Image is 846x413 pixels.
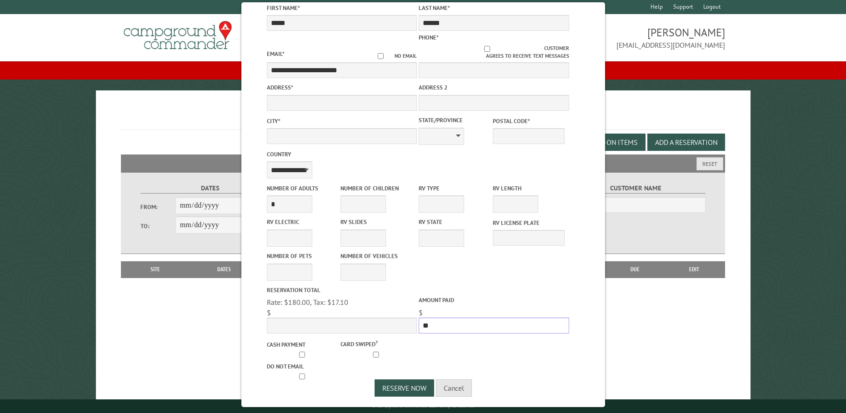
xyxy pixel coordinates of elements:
label: Country [266,150,416,159]
label: RV Type [419,184,491,193]
label: Cash payment [266,340,339,349]
label: Do not email [266,362,339,371]
th: Due [606,261,664,278]
input: Customer agrees to receive text messages [430,46,544,52]
label: State/Province [419,116,491,124]
label: Email [266,50,284,58]
label: RV Slides [340,218,413,226]
label: Reservation Total [266,286,416,294]
label: RV Length [492,184,565,193]
th: Edit [664,261,725,278]
small: © Campground Commander LLC. All rights reserved. [372,403,475,409]
th: Dates [185,261,263,278]
label: RV Electric [266,218,339,226]
a: ? [375,339,378,345]
label: Amount paid [419,296,569,304]
label: Address [266,83,416,92]
button: Reset [696,157,723,170]
label: Dates [140,183,280,194]
label: City [266,117,416,125]
label: RV License Plate [492,219,565,227]
button: Cancel [436,379,472,397]
label: Last Name [419,4,569,12]
label: Number of Pets [266,252,339,260]
label: Number of Vehicles [340,252,413,260]
label: Address 2 [419,83,569,92]
label: RV State [419,218,491,226]
label: No email [367,52,417,60]
label: From: [140,203,175,211]
label: Customer Name [566,183,706,194]
button: Reserve Now [375,379,434,397]
input: No email [367,53,395,59]
label: Number of Children [340,184,413,193]
label: Postal Code [492,117,565,125]
label: Card swiped [340,338,413,348]
label: Number of Adults [266,184,339,193]
span: $ [266,308,270,317]
h2: Filters [121,154,725,172]
button: Add a Reservation [647,134,725,151]
span: $ [419,308,423,317]
label: To: [140,222,175,230]
th: Site [125,261,185,278]
button: Edit Add-on Items [567,134,646,151]
span: Rate: $180.00, Tax: $17.10 [266,298,348,307]
h1: Reservations [121,105,725,130]
label: Customer agrees to receive text messages [419,45,569,60]
label: First Name [266,4,416,12]
label: Phone [419,34,439,41]
img: Campground Commander [121,18,235,53]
